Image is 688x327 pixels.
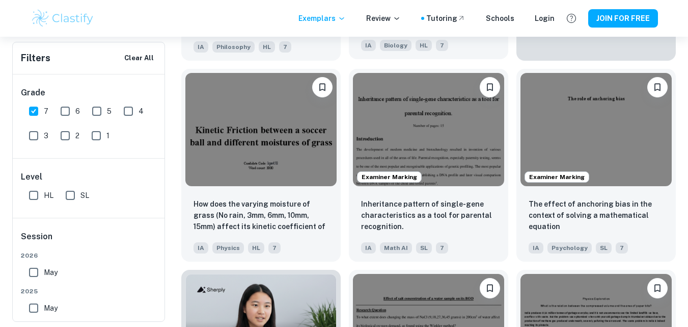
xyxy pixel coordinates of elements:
span: 4 [139,106,144,117]
a: Login [535,13,555,24]
span: 2 [75,130,79,141]
button: Clear All [122,51,156,66]
span: 7 [44,106,48,117]
h6: Level [21,171,157,183]
span: 7 [279,41,291,53]
button: Please log in to bookmark exemplars [480,77,500,97]
p: Exemplars [298,13,346,24]
span: 7 [436,40,448,51]
span: SL [80,190,89,201]
button: Help and Feedback [563,10,580,27]
span: Psychology [547,242,592,254]
button: Please log in to bookmark exemplars [480,278,500,298]
span: SL [416,242,432,254]
span: Philosophy [212,41,255,53]
img: Psychology IA example thumbnail: The effect of anchoring bias in the cont [520,73,672,187]
span: 1 [106,130,109,141]
span: 3 [44,130,48,141]
button: Please log in to bookmark exemplars [647,278,668,298]
h6: Grade [21,87,157,99]
p: Review [366,13,401,24]
span: 6 [75,106,80,117]
span: Math AI [380,242,412,254]
span: SL [596,242,612,254]
img: Clastify logo [31,8,95,29]
img: Math AI IA example thumbnail: Inheritance pattern of single-gene chara [353,73,504,187]
span: IA [194,242,208,254]
button: JOIN FOR FREE [588,9,658,28]
span: IA [529,242,543,254]
p: The effect of anchoring bias in the context of solving a mathematical equation [529,198,664,232]
button: Please log in to bookmark exemplars [647,77,668,97]
span: IA [361,242,376,254]
span: 7 [436,242,448,254]
span: Biology [380,40,411,51]
p: How does the varying moisture of grass (No rain, 3mm, 6mm, 10mm, 15mm) affect its kinetic coeffic... [194,198,328,233]
span: HL [44,190,53,201]
a: Please log in to bookmark exemplarsHow does the varying moisture of grass (No rain, 3mm, 6mm, 10m... [181,69,341,262]
span: HL [248,242,264,254]
p: Inheritance pattern of single-gene characteristics as a tool for parental recognition. [361,198,496,232]
a: Schools [486,13,514,24]
h6: Filters [21,51,50,65]
span: 7 [616,242,628,254]
span: May [44,303,58,314]
span: HL [416,40,432,51]
h6: Session [21,231,157,251]
span: HL [259,41,275,53]
span: 2026 [21,251,157,260]
span: Examiner Marking [525,172,589,182]
span: 5 [107,106,112,117]
span: 2025 [21,287,157,296]
img: Physics IA example thumbnail: How does the varying moisture of grass ( [185,73,337,187]
a: Tutoring [426,13,465,24]
a: Examiner MarkingPlease log in to bookmark exemplarsInheritance pattern of single-gene characteris... [349,69,508,262]
a: Examiner MarkingPlease log in to bookmark exemplarsThe effect of anchoring bias in the context of... [516,69,676,262]
span: IA [194,41,208,53]
span: IA [361,40,376,51]
span: 7 [268,242,281,254]
span: Examiner Marking [357,172,421,182]
span: May [44,267,58,278]
span: Physics [212,242,244,254]
button: Please log in to bookmark exemplars [312,77,333,97]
